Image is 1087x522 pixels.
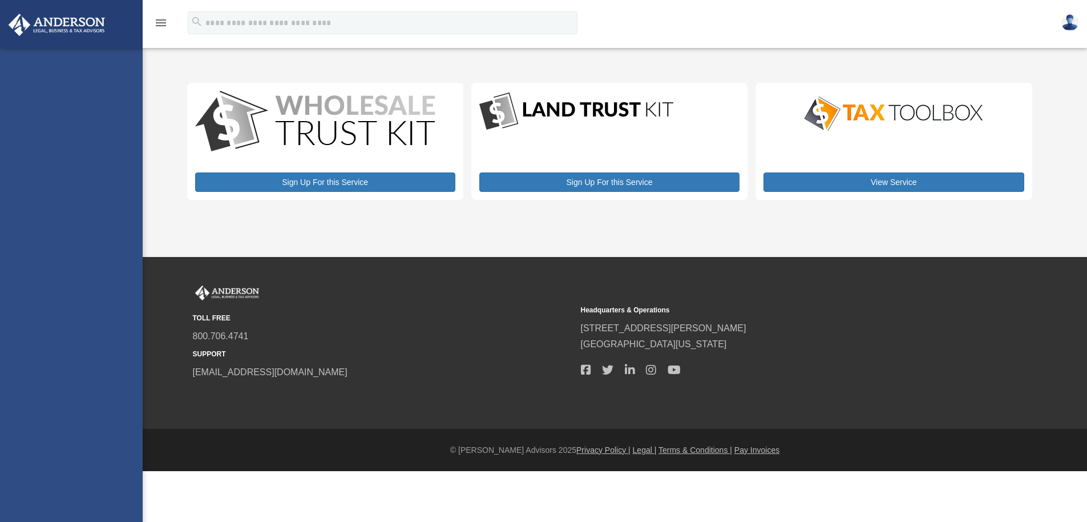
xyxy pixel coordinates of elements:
[581,339,727,349] a: [GEOGRAPHIC_DATA][US_STATE]
[193,348,573,360] small: SUPPORT
[143,443,1087,457] div: © [PERSON_NAME] Advisors 2025
[195,172,455,192] a: Sign Up For this Service
[193,286,261,300] img: Anderson Advisors Platinum Portal
[195,91,435,154] img: WS-Trust-Kit-lgo-1.jpg
[1061,14,1078,31] img: User Pic
[658,445,732,455] a: Terms & Conditions |
[763,172,1024,192] a: View Service
[633,445,657,455] a: Legal |
[581,323,746,333] a: [STREET_ADDRESS][PERSON_NAME]
[479,91,673,132] img: LandTrust_lgo-1.jpg
[734,445,779,455] a: Pay Invoices
[479,172,740,192] a: Sign Up For this Service
[193,312,573,324] small: TOLL FREE
[154,16,168,30] i: menu
[581,304,961,316] small: Headquarters & Operations
[576,445,631,455] a: Privacy Policy |
[5,14,108,36] img: Anderson Advisors Platinum Portal
[193,367,347,377] a: [EMAIL_ADDRESS][DOMAIN_NAME]
[191,15,203,28] i: search
[154,20,168,30] a: menu
[193,331,249,341] a: 800.706.4741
